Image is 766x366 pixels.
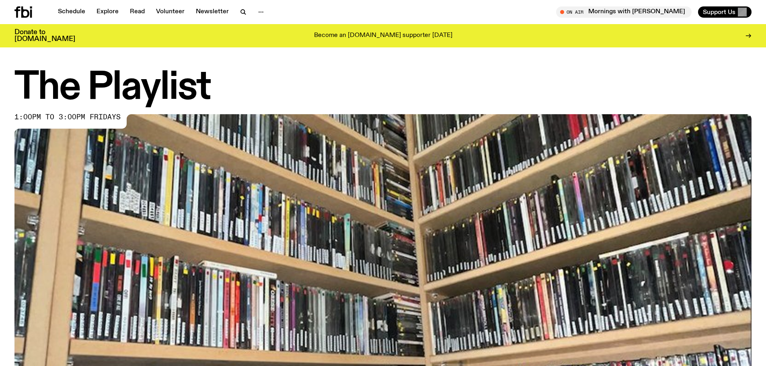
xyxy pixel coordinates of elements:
p: Become an [DOMAIN_NAME] supporter [DATE] [314,32,452,39]
a: Explore [92,6,123,18]
a: Read [125,6,150,18]
button: Support Us [698,6,752,18]
a: Volunteer [151,6,189,18]
h1: The Playlist [14,70,752,106]
a: Schedule [53,6,90,18]
span: Support Us [703,8,735,16]
button: On AirMornings with [PERSON_NAME] [556,6,692,18]
h3: Donate to [DOMAIN_NAME] [14,29,75,43]
a: Newsletter [191,6,234,18]
span: 1:00pm to 3:00pm fridays [14,114,121,121]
